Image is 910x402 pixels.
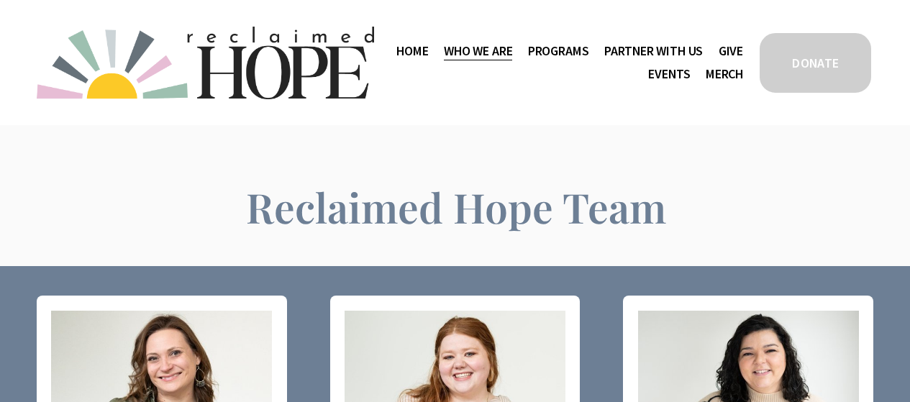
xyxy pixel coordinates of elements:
[648,63,690,86] a: Events
[246,179,666,234] span: Reclaimed Hope Team
[528,40,589,63] a: folder dropdown
[706,63,743,86] a: Merch
[37,27,374,99] img: Reclaimed Hope Initiative
[444,41,512,62] span: Who We Are
[604,40,703,63] a: folder dropdown
[719,40,743,63] a: Give
[396,40,428,63] a: Home
[528,41,589,62] span: Programs
[604,41,703,62] span: Partner With Us
[444,40,512,63] a: folder dropdown
[757,31,873,95] a: DONATE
